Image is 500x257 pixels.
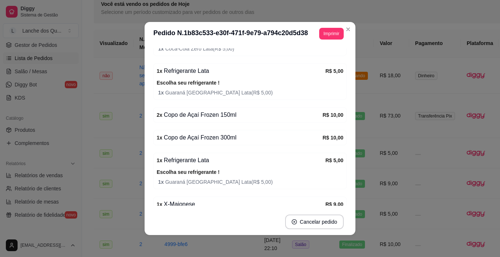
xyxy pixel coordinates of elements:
span: close-circle [292,219,297,224]
div: X-Maionese [157,200,325,209]
strong: R$ 5,00 [325,68,343,74]
strong: 1 x [157,201,163,207]
span: Coca-Cola Zero Lata ( R$ 5,00 ) [158,45,343,53]
strong: Escolha seu refrigerante ! [157,169,220,175]
strong: R$ 10,00 [322,112,343,118]
strong: 1 x [158,46,165,52]
strong: R$ 10,00 [322,135,343,141]
button: Imprimir [319,28,344,40]
div: Refrigerante Lata [157,67,325,75]
strong: R$ 9,00 [325,201,343,207]
button: close-circleCancelar pedido [285,215,344,229]
strong: 1 x [158,179,165,185]
strong: 1 x [157,135,163,141]
strong: Escolha seu refrigerante ! [157,80,220,86]
strong: 1 x [158,90,165,96]
h3: Pedido N. 1b83c533-e30f-471f-9e79-a794c20d5d38 [153,28,308,40]
strong: 1 x [157,157,163,163]
button: Close [342,23,354,35]
div: Refrigerante Lata [157,156,325,165]
strong: R$ 5,00 [325,157,343,163]
div: Copo de Açaí Frozen 300ml [157,133,322,142]
div: Copo de Açaí Frozen 150ml [157,111,322,119]
span: Guaraná [GEOGRAPHIC_DATA] Lata ( R$ 5,00 ) [158,178,343,186]
strong: 1 x [157,68,163,74]
span: Guaraná [GEOGRAPHIC_DATA] Lata ( R$ 5,00 ) [158,89,343,97]
strong: 2 x [157,112,163,118]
